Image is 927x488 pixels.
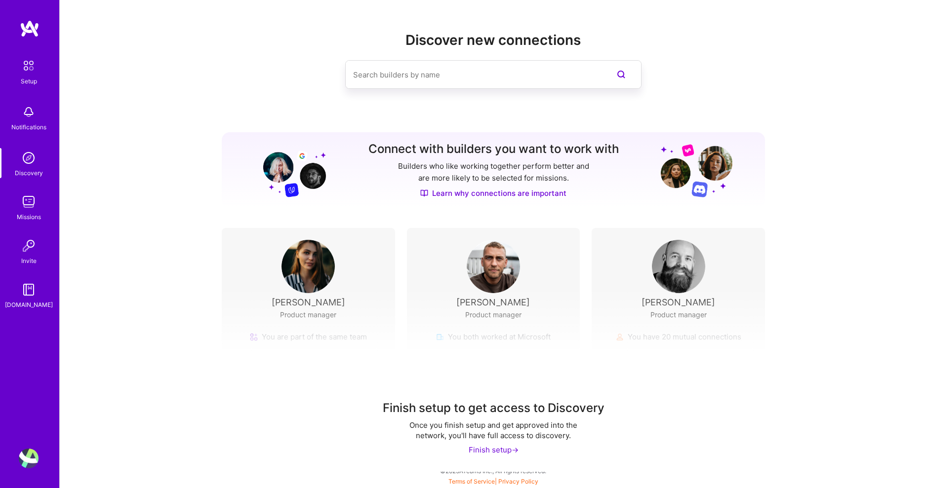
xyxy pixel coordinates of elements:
[615,69,627,80] i: icon SearchPurple
[448,478,538,485] span: |
[19,449,39,468] img: User Avatar
[19,192,39,212] img: teamwork
[661,144,732,197] img: Grow your network
[5,300,53,310] div: [DOMAIN_NAME]
[469,445,519,455] div: Finish setup ->
[383,400,605,416] div: Finish setup to get access to Discovery
[420,188,566,198] a: Learn why connections are important
[254,143,326,197] img: Grow your network
[282,240,335,293] img: User Avatar
[21,256,37,266] div: Invite
[396,160,591,184] p: Builders who like working together perform better and are more likely to be selected for missions.
[21,76,37,86] div: Setup
[16,449,41,468] a: User Avatar
[467,240,520,293] img: User Avatar
[59,458,927,483] div: © 2025 ATeams Inc., All rights reserved.
[19,236,39,256] img: Invite
[15,168,43,178] div: Discovery
[368,142,619,156] h3: Connect with builders you want to work with
[448,478,495,485] a: Terms of Service
[11,122,46,132] div: Notifications
[18,55,39,76] img: setup
[19,102,39,122] img: bell
[19,280,39,300] img: guide book
[17,212,41,222] div: Missions
[498,478,538,485] a: Privacy Policy
[19,148,39,168] img: discovery
[652,240,705,293] img: User Avatar
[395,420,592,441] div: Once you finish setup and get approved into the network, you'll have full access to discovery.
[420,189,428,197] img: Discover
[20,20,40,38] img: logo
[353,62,594,87] input: Search builders by name
[222,32,765,48] h2: Discover new connections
